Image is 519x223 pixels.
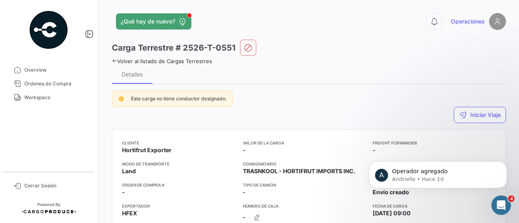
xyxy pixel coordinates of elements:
[243,182,366,188] app-card-info-title: Tipo de Camión
[243,167,355,175] span: TRASNKOOL - HORTIFRUT IMPORTS INC.
[451,17,485,25] span: Operaciones
[24,94,88,101] span: Workspace
[373,140,496,146] app-card-info-title: Freight Forwarder
[243,203,366,209] app-card-info-title: Número de Caja
[122,203,236,209] app-card-info-title: Exportador
[122,182,236,188] app-card-info-title: Orden de Compra #
[454,107,506,123] button: Iniciar Viaje
[112,42,236,53] h3: Carga Terrestre # 2526-T-0551
[243,213,246,221] span: -
[489,13,506,30] img: placeholder-user.png
[28,10,69,50] img: powered-by.png
[491,195,511,215] iframe: Intercom live chat
[122,161,236,167] app-card-info-title: Modo de Transporte
[24,80,88,87] span: Órdenes de Compra
[122,188,125,196] span: -
[243,161,366,167] app-card-info-title: Consignatario
[122,209,137,217] span: HFEX
[116,13,191,30] button: ¿Qué hay de nuevo?
[122,146,172,154] span: Hortifrut Exporter
[6,77,91,91] a: Órdenes de Compra
[6,63,91,77] a: Overview
[243,140,366,146] app-card-info-title: Valor de la Carga
[131,96,227,102] span: Esta carga no tiene conductor designado.
[508,195,515,202] span: 4
[121,17,175,25] span: ¿Qué hay de nuevo?
[24,182,88,189] span: Cerrar Sesión
[24,66,88,74] span: Overview
[112,58,212,64] a: Volver al listado de Cargas Terrestres
[243,188,246,196] span: -
[122,167,136,175] span: Land
[6,91,91,104] a: Workspace
[357,144,519,201] iframe: Intercom notifications mensaje
[243,146,246,154] span: -
[373,203,496,209] app-card-info-title: Fecha de carga
[122,71,143,78] div: Detalles
[373,209,411,217] span: [DATE] 09:00
[122,140,236,146] app-card-info-title: Cliente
